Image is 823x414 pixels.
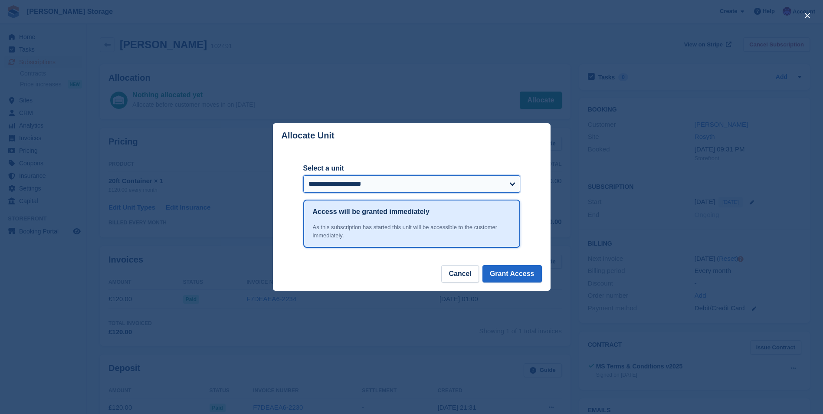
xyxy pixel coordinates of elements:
label: Select a unit [303,163,520,174]
button: Grant Access [482,265,542,283]
button: close [800,9,814,23]
h1: Access will be granted immediately [313,207,430,217]
div: As this subscription has started this unit will be accessible to the customer immediately. [313,223,511,240]
button: Cancel [441,265,479,283]
p: Allocate Unit [282,131,334,141]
